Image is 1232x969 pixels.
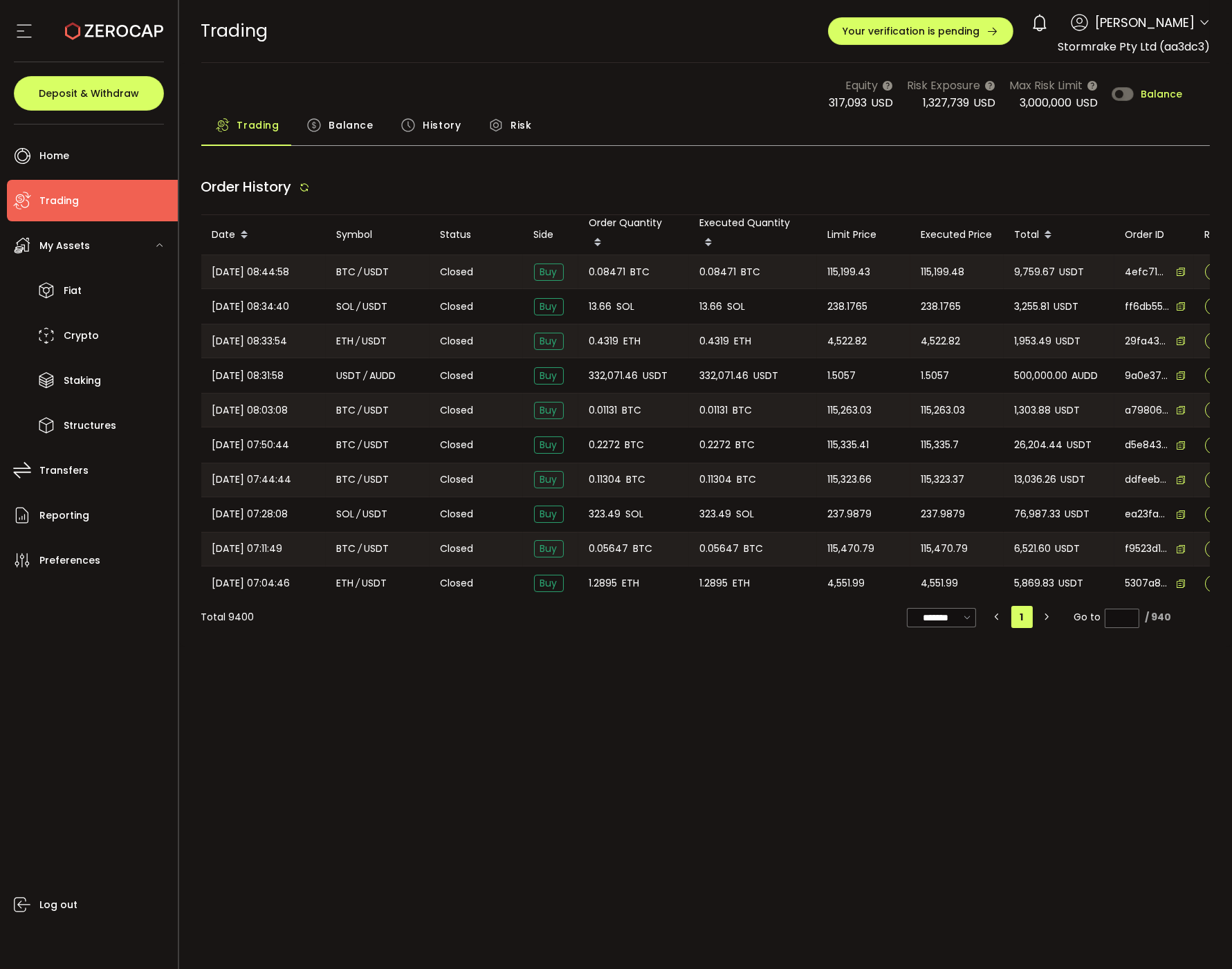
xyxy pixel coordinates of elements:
[578,215,689,255] div: Order Quantity
[534,264,564,281] span: Buy
[39,506,89,526] span: Reporting
[589,472,622,488] span: 0.11304
[735,437,755,453] span: BTC
[441,369,474,383] span: Closed
[212,368,284,384] span: [DATE] 08:31:58
[534,298,564,315] span: Buy
[828,575,865,591] span: 4,551.99
[1015,437,1063,453] span: 26,204.44
[921,264,965,280] span: 115,199.48
[625,506,643,522] span: SOL
[1061,472,1086,488] span: USDT
[843,26,980,36] span: Your verification is pending
[700,264,737,280] span: 0.08471
[733,403,752,418] span: BTC
[643,368,668,384] span: USDT
[633,541,652,557] span: BTC
[329,111,373,139] span: Balance
[534,436,564,454] span: Buy
[1059,575,1084,591] span: USDT
[441,299,474,314] span: Closed
[1056,333,1081,349] span: USDT
[589,437,620,453] span: 0.2272
[828,333,867,349] span: 4,522.82
[64,416,116,436] span: Structures
[534,333,564,350] span: Buy
[1074,607,1139,627] span: Go to
[700,575,728,591] span: 1.2895
[1141,89,1182,99] span: Balance
[1015,541,1051,557] span: 6,521.60
[39,461,89,481] span: Transfers
[201,19,268,43] span: Trading
[337,333,354,349] span: ETH
[337,264,356,280] span: BTC
[441,334,474,349] span: Closed
[700,506,732,522] span: 323.49
[39,89,139,98] span: Deposit & Withdraw
[1125,507,1170,522] span: ea23fa03-8220-4014-851b-2617e4f00894
[64,326,99,346] span: Crypto
[622,403,641,418] span: BTC
[534,506,564,523] span: Buy
[923,95,969,111] span: 1,327,739
[622,575,639,591] span: ETH
[201,223,326,247] div: Date
[337,541,356,557] span: BTC
[441,403,474,418] span: Closed
[871,95,893,111] span: USD
[589,575,618,591] span: 1.2895
[616,299,634,315] span: SOL
[1125,369,1170,383] span: 9a0e37de-dead-4104-b81b-c1914f48cbd4
[921,299,962,315] span: 238.1765
[630,264,650,280] span: BTC
[829,95,867,111] span: 317,093
[534,540,564,557] span: Buy
[921,437,959,453] span: 115,335.7
[337,403,356,418] span: BTC
[39,895,77,915] span: Log out
[828,506,872,522] span: 237.9879
[337,472,356,488] span: BTC
[370,368,396,384] span: AUDD
[212,575,291,591] span: [DATE] 07:04:46
[1114,227,1194,243] div: Order ID
[358,403,362,418] em: /
[534,575,564,592] span: Buy
[511,111,531,139] span: Risk
[700,403,728,418] span: 0.01131
[1015,575,1055,591] span: 5,869.83
[365,472,389,488] span: USDT
[921,368,950,384] span: 1.5057
[910,227,1004,243] div: Executed Price
[441,576,474,591] span: Closed
[589,299,612,315] span: 13.66
[828,17,1013,45] button: Your verification is pending
[700,333,730,349] span: 0.4319
[1015,333,1052,349] span: 1,953.49
[357,299,361,315] em: /
[39,236,90,256] span: My Assets
[362,333,387,349] span: USDT
[1125,438,1170,452] span: d5e843b7-9712-4d84-a4a0-52100c2843cf
[744,541,763,557] span: BTC
[39,146,69,166] span: Home
[700,541,739,557] span: 0.05647
[828,472,872,488] span: 115,323.66
[727,299,745,315] span: SOL
[356,333,360,349] em: /
[700,368,749,384] span: 332,071.46
[1004,223,1114,247] div: Total
[212,541,283,557] span: [DATE] 07:11:49
[589,506,621,522] span: 323.49
[358,541,362,557] em: /
[363,506,388,522] span: USDT
[625,437,644,453] span: BTC
[237,111,279,139] span: Trading
[589,264,626,280] span: 0.08471
[734,333,751,349] span: ETH
[921,541,968,557] span: 115,470.79
[828,368,856,384] span: 1.5057
[1020,95,1072,111] span: 3,000,000
[365,403,389,418] span: USDT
